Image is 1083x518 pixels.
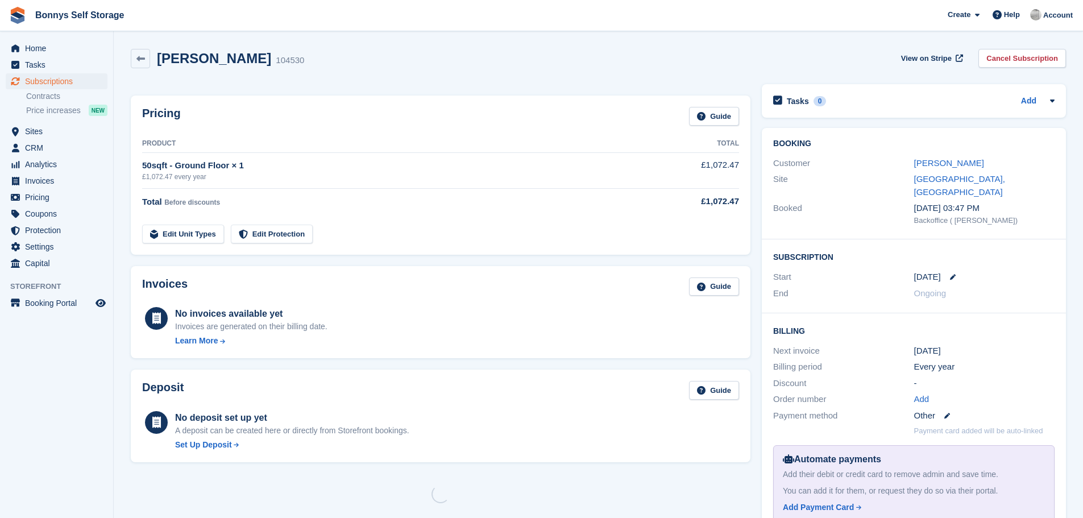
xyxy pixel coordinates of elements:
[231,225,313,243] a: Edit Protection
[6,173,107,189] a: menu
[773,139,1055,148] h2: Booking
[175,335,218,347] div: Learn More
[914,409,1055,422] div: Other
[773,287,914,300] div: End
[914,174,1005,197] a: [GEOGRAPHIC_DATA], [GEOGRAPHIC_DATA]
[773,377,914,390] div: Discount
[630,135,739,153] th: Total
[914,393,930,406] a: Add
[783,453,1045,466] div: Automate payments
[948,9,970,20] span: Create
[25,173,93,189] span: Invoices
[175,321,327,333] div: Invoices are generated on their billing date.
[630,152,739,188] td: £1,072.47
[25,255,93,271] span: Capital
[142,277,188,296] h2: Invoices
[773,271,914,284] div: Start
[25,189,93,205] span: Pricing
[89,105,107,116] div: NEW
[773,360,914,374] div: Billing period
[25,57,93,73] span: Tasks
[175,439,232,451] div: Set Up Deposit
[6,222,107,238] a: menu
[175,439,409,451] a: Set Up Deposit
[164,198,220,206] span: Before discounts
[814,96,827,106] div: 0
[6,140,107,156] a: menu
[914,202,1055,215] div: [DATE] 03:47 PM
[10,281,113,292] span: Storefront
[142,197,162,206] span: Total
[773,345,914,358] div: Next invoice
[142,159,630,172] div: 50sqft - Ground Floor × 1
[787,96,809,106] h2: Tasks
[6,206,107,222] a: menu
[6,40,107,56] a: menu
[25,140,93,156] span: CRM
[6,239,107,255] a: menu
[1004,9,1020,20] span: Help
[31,6,128,24] a: Bonnys Self Storage
[142,172,630,182] div: £1,072.47 every year
[1043,10,1073,21] span: Account
[914,288,947,298] span: Ongoing
[1030,9,1041,20] img: James Bonny
[142,135,630,153] th: Product
[6,255,107,271] a: menu
[914,425,1043,437] p: Payment card added will be auto-linked
[897,49,965,68] a: View on Stripe
[6,123,107,139] a: menu
[914,345,1055,358] div: [DATE]
[901,53,952,64] span: View on Stripe
[25,222,93,238] span: Protection
[6,73,107,89] a: menu
[914,360,1055,374] div: Every year
[6,295,107,311] a: menu
[25,206,93,222] span: Coupons
[773,202,914,226] div: Booked
[25,73,93,89] span: Subscriptions
[6,57,107,73] a: menu
[25,40,93,56] span: Home
[6,156,107,172] a: menu
[157,51,271,66] h2: [PERSON_NAME]
[175,335,327,347] a: Learn More
[689,381,739,400] a: Guide
[26,91,107,102] a: Contracts
[914,377,1055,390] div: -
[94,296,107,310] a: Preview store
[276,54,304,67] div: 104530
[175,425,409,437] p: A deposit can be created here or directly from Storefront bookings.
[6,189,107,205] a: menu
[25,239,93,255] span: Settings
[689,277,739,296] a: Guide
[773,393,914,406] div: Order number
[26,105,81,116] span: Price increases
[773,409,914,422] div: Payment method
[175,411,409,425] div: No deposit set up yet
[978,49,1066,68] a: Cancel Subscription
[914,158,984,168] a: [PERSON_NAME]
[25,123,93,139] span: Sites
[914,271,941,284] time: 2025-09-15 00:00:00 UTC
[773,157,914,170] div: Customer
[783,485,1045,497] div: You can add it for them, or request they do so via their portal.
[773,325,1055,336] h2: Billing
[25,295,93,311] span: Booking Portal
[9,7,26,24] img: stora-icon-8386f47178a22dfd0bd8f6a31ec36ba5ce8667c1dd55bd0f319d3a0aa187defe.svg
[142,107,181,126] h2: Pricing
[1021,95,1036,108] a: Add
[914,215,1055,226] div: Backoffice ( [PERSON_NAME])
[773,173,914,198] div: Site
[783,502,1040,513] a: Add Payment Card
[630,195,739,208] div: £1,072.47
[783,469,1045,480] div: Add their debit or credit card to remove admin and save time.
[689,107,739,126] a: Guide
[25,156,93,172] span: Analytics
[142,381,184,400] h2: Deposit
[142,225,224,243] a: Edit Unit Types
[175,307,327,321] div: No invoices available yet
[26,104,107,117] a: Price increases NEW
[773,251,1055,262] h2: Subscription
[783,502,854,513] div: Add Payment Card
